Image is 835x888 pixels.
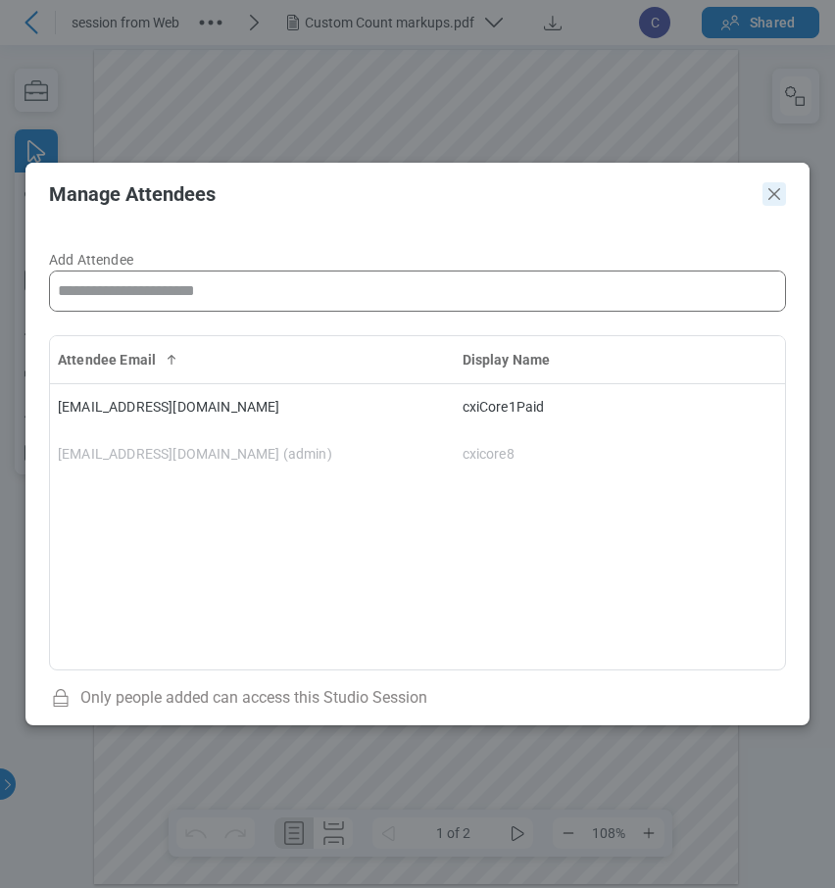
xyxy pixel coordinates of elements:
[49,686,786,711] div: Only people added can access this Studio Session
[455,383,712,430] td: cxiCore1Paid
[49,252,786,335] label: Add Attendee
[762,182,786,206] button: Close
[58,350,447,370] div: Attendee Email
[49,249,786,335] form: form
[50,271,785,311] input: Add Attendee
[455,430,712,477] td: cxicore8
[49,183,755,205] h2: Manage Attendees
[50,383,455,430] td: [EMAIL_ADDRESS][DOMAIN_NAME]
[463,350,705,370] div: Display Name
[50,430,455,477] td: [EMAIL_ADDRESS][DOMAIN_NAME] (admin)
[50,336,785,477] table: bb-data-table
